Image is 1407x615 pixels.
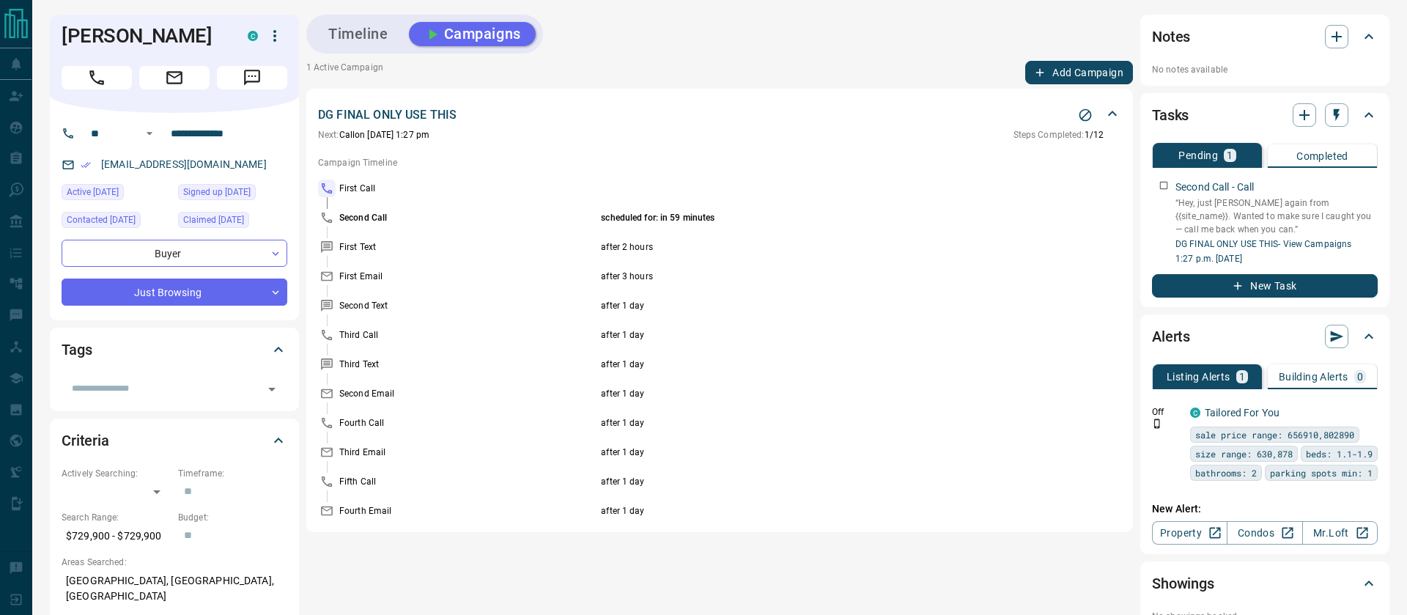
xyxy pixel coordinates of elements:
[62,338,92,361] h2: Tags
[1279,372,1348,382] p: Building Alerts
[1357,372,1363,382] p: 0
[183,185,251,199] span: Signed up [DATE]
[62,524,171,548] p: $729,900 - $729,900
[217,66,287,89] span: Message
[1074,104,1096,126] button: Stop Campaign
[601,475,1031,488] p: after 1 day
[1195,427,1354,442] span: sale price range: 656910,802890
[339,387,597,400] p: Second Email
[139,66,210,89] span: Email
[339,475,597,488] p: Fifth Call
[1227,150,1233,161] p: 1
[178,212,287,232] div: Wed Aug 06 2025
[1152,25,1190,48] h2: Notes
[601,240,1031,254] p: after 2 hours
[318,128,429,141] p: Call on [DATE] 1:27 pm
[339,182,597,195] p: First Call
[1302,521,1378,545] a: Mr.Loft
[339,358,597,371] p: Third Text
[339,211,597,224] p: Second Call
[601,504,1031,518] p: after 1 day
[318,106,457,124] p: DG FINAL ONLY USE THIS
[339,299,597,312] p: Second Text
[1190,408,1200,418] div: condos.ca
[601,299,1031,312] p: after 1 day
[1152,405,1181,419] p: Off
[1152,103,1189,127] h2: Tasks
[62,556,287,569] p: Areas Searched:
[1152,572,1214,595] h2: Showings
[1152,521,1227,545] a: Property
[601,446,1031,459] p: after 1 day
[1013,128,1104,141] p: 1 / 12
[601,328,1031,342] p: after 1 day
[62,423,287,458] div: Criteria
[178,511,287,524] p: Budget:
[1152,566,1378,601] div: Showings
[601,270,1031,283] p: after 3 hours
[67,185,119,199] span: Active [DATE]
[62,240,287,267] div: Buyer
[62,212,171,232] div: Wed Aug 06 2025
[339,240,597,254] p: First Text
[1152,325,1190,348] h2: Alerts
[1013,130,1085,140] span: Steps Completed:
[183,213,244,227] span: Claimed [DATE]
[306,61,383,84] p: 1 Active Campaign
[1152,63,1378,76] p: No notes available
[339,328,597,342] p: Third Call
[178,184,287,205] div: Wed Aug 06 2025
[318,103,1121,144] div: DG FINAL ONLY USE THISStop CampaignNext:Callon [DATE] 1:27 pmSteps Completed:1/12
[62,332,287,367] div: Tags
[141,125,158,142] button: Open
[409,22,536,46] button: Campaigns
[62,511,171,524] p: Search Range:
[314,22,403,46] button: Timeline
[1152,97,1378,133] div: Tasks
[1152,19,1378,54] div: Notes
[1306,446,1373,461] span: beds: 1.1-1.9
[1195,446,1293,461] span: size range: 630,878
[62,66,132,89] span: Call
[62,184,171,205] div: Wed Aug 06 2025
[67,213,136,227] span: Contacted [DATE]
[1152,274,1378,298] button: New Task
[601,387,1031,400] p: after 1 day
[81,160,91,170] svg: Email Verified
[318,156,1121,169] p: Campaign Timeline
[1296,151,1348,161] p: Completed
[1175,252,1378,265] p: 1:27 p.m. [DATE]
[248,31,258,41] div: condos.ca
[1178,150,1218,161] p: Pending
[1239,372,1245,382] p: 1
[339,446,597,459] p: Third Email
[601,211,1031,224] p: scheduled for: in 59 minutes
[601,358,1031,371] p: after 1 day
[1175,196,1378,236] p: “Hey, just [PERSON_NAME] again from {{site_name}}. Wanted to make sure I caught you — call me bac...
[1227,521,1302,545] a: Condos
[1175,239,1351,249] a: DG FINAL ONLY USE THIS- View Campaigns
[262,379,282,399] button: Open
[1195,465,1257,480] span: bathrooms: 2
[101,158,267,170] a: [EMAIL_ADDRESS][DOMAIN_NAME]
[1152,501,1378,517] p: New Alert:
[62,279,287,306] div: Just Browsing
[62,467,171,480] p: Actively Searching:
[1025,61,1133,84] button: Add Campaign
[318,130,339,140] span: Next:
[601,416,1031,430] p: after 1 day
[1175,180,1254,195] p: Second Call - Call
[62,24,226,48] h1: [PERSON_NAME]
[62,429,109,452] h2: Criteria
[1167,372,1230,382] p: Listing Alerts
[178,467,287,480] p: Timeframe:
[339,504,597,518] p: Fourth Email
[62,569,287,608] p: [GEOGRAPHIC_DATA], [GEOGRAPHIC_DATA], [GEOGRAPHIC_DATA]
[339,270,597,283] p: First Email
[1152,319,1378,354] div: Alerts
[1205,407,1279,419] a: Tailored For You
[1270,465,1373,480] span: parking spots min: 1
[1152,419,1162,429] svg: Push Notification Only
[339,416,597,430] p: Fourth Call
